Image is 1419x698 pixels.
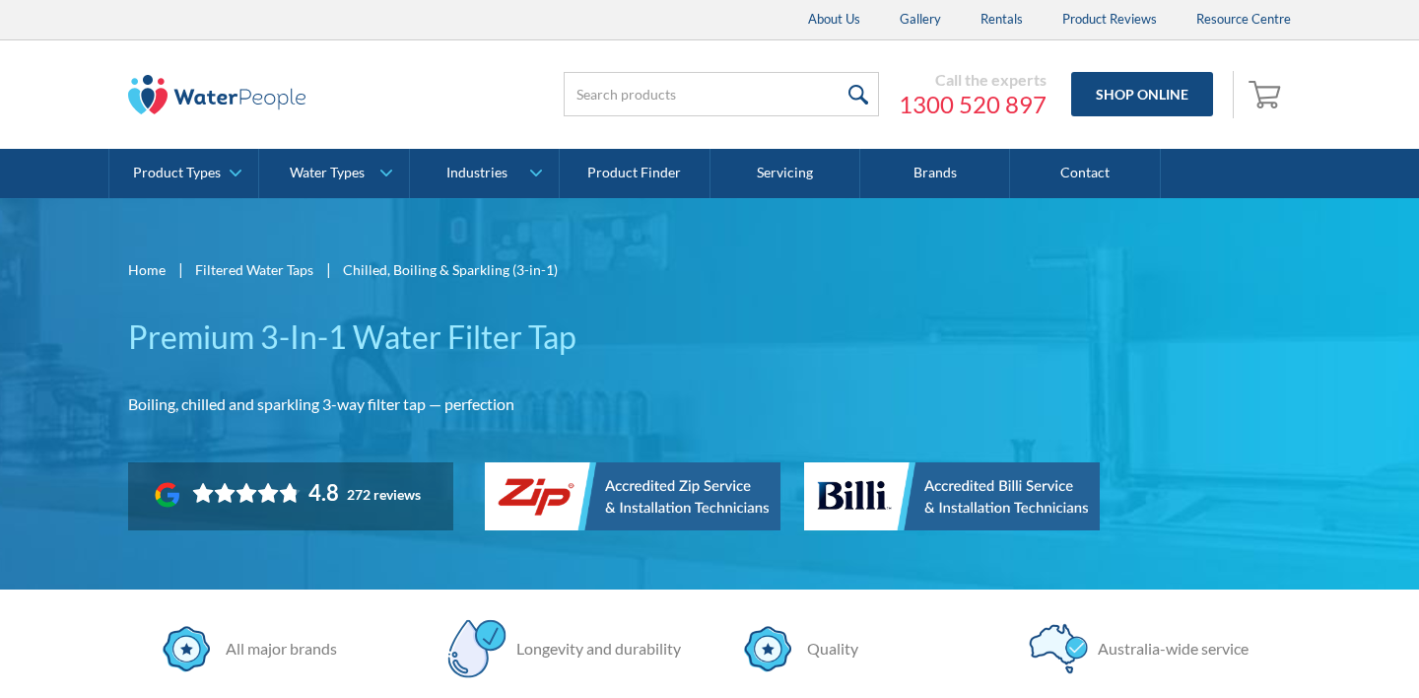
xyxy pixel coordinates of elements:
[175,257,185,281] div: |
[797,637,858,661] div: Quality
[259,149,408,198] a: Water Types
[192,479,339,507] div: Rating: 4.8 out of 5
[507,637,681,661] div: Longevity and durability
[128,392,885,416] p: Boiling, chilled and sparkling 3-way filter tap — perfection
[308,479,339,507] div: 4.8
[860,149,1010,198] a: Brands
[1010,149,1160,198] a: Contact
[446,165,507,181] div: Industries
[128,259,166,280] a: Home
[290,165,365,181] div: Water Types
[560,149,709,198] a: Product Finder
[564,72,879,116] input: Search products
[128,75,305,114] img: The Water People
[343,259,558,280] div: Chilled, Boiling & Sparkling (3-in-1)
[410,149,559,198] a: Industries
[899,70,1047,90] div: Call the experts
[109,149,258,198] a: Product Types
[195,259,313,280] a: Filtered Water Taps
[128,314,885,361] h1: Premium 3-In-1 Water Filter Tap
[710,149,860,198] a: Servicing
[1249,78,1286,109] img: shopping cart
[1071,72,1213,116] a: Shop Online
[133,165,221,181] div: Product Types
[1244,71,1291,118] a: Open empty cart
[347,487,421,503] div: 272 reviews
[216,637,337,661] div: All major brands
[899,90,1047,119] a: 1300 520 897
[323,257,333,281] div: |
[1088,637,1249,661] div: Australia-wide service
